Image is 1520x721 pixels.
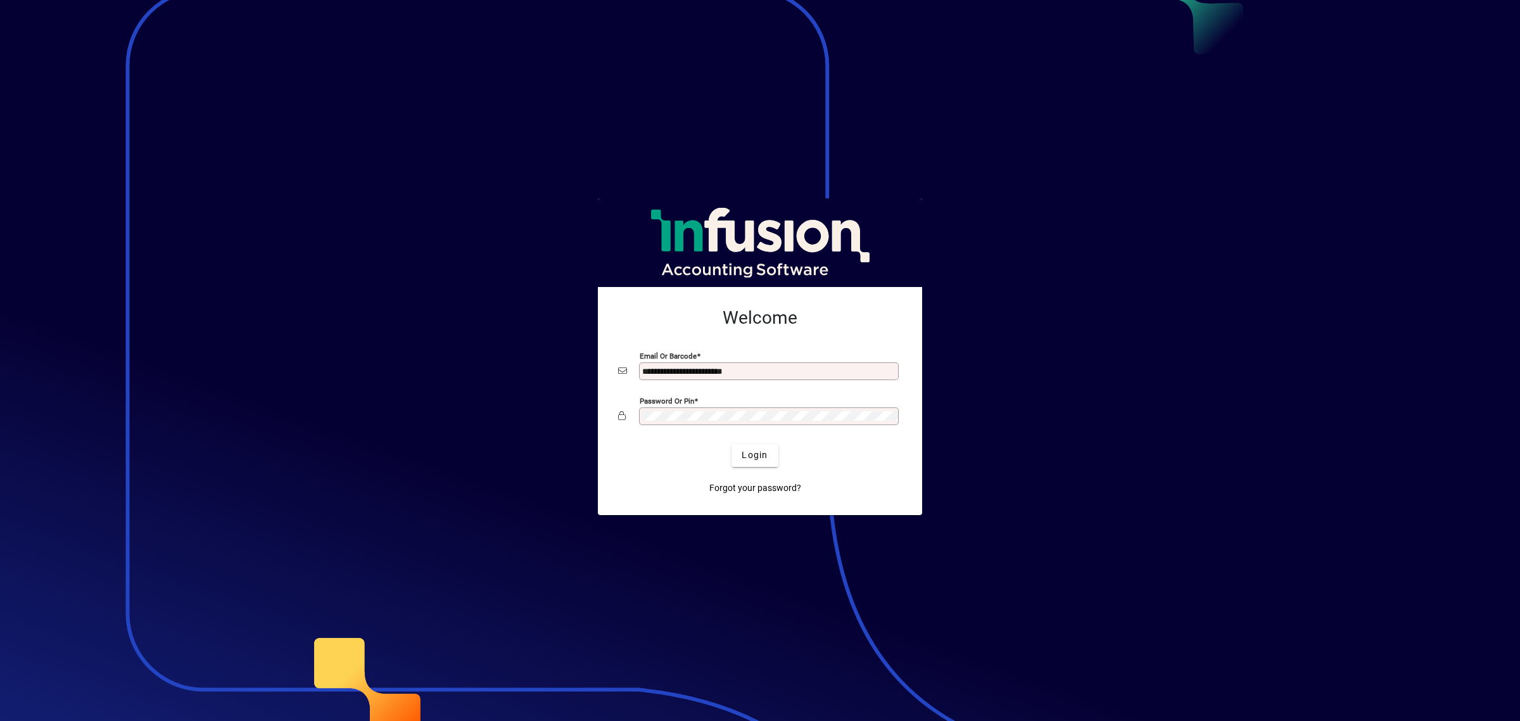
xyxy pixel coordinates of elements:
[618,307,902,329] h2: Welcome
[731,444,778,467] button: Login
[742,449,768,462] span: Login
[640,351,697,360] mat-label: Email or Barcode
[704,477,806,500] a: Forgot your password?
[709,482,801,495] span: Forgot your password?
[640,396,694,405] mat-label: Password or Pin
